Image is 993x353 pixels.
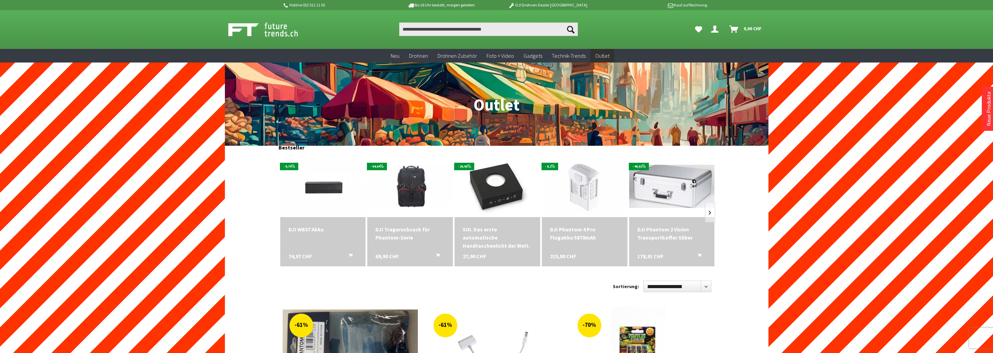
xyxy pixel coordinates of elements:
div: -61% [433,314,457,337]
button: In den Warenkorb [689,252,706,261]
a: Drohnen [404,49,433,63]
a: Neu [386,49,404,63]
input: Produkt, Marke, Kategorie, EAN, Artikelnummer… [399,22,578,36]
div: -61% [289,314,313,337]
span: 27,90 CHF [463,252,486,260]
span: Neu [391,52,400,59]
span: 178,91 CHF [637,252,663,260]
a: DJI Phantom 2 Vision Transportkoffer Silber 178,91 CHF In den Warenkorb [637,225,707,242]
div: DJI Phantom 2 Vision Transportkoffer Silber [637,225,707,242]
p: DJI Drohnen Dealer [GEOGRAPHIC_DATA] [495,1,601,9]
img: SOI. Das erste automatische Handtaschenlicht der Welt. [457,156,538,217]
span: Outlet [595,52,609,59]
a: Technik-Trends [547,49,590,63]
a: Hi, Richard - Dein Konto [708,22,724,36]
h1: Outlet [279,56,715,113]
p: Bis 16 Uhr bestellt, morgen geliefert. [389,1,495,9]
span: Drohnen [409,52,428,59]
div: DJI WB37 Akku [288,225,358,233]
div: -70% [578,314,601,337]
span: Drohnen Zubehör [438,52,477,59]
span: 74,97 CHF [288,252,312,260]
span: Gadgets [524,52,542,59]
img: DJI Phantom 2 Vision Transportkoffer Silber [629,165,715,208]
img: Shop Futuretrends - zur Startseite wechseln [228,21,313,38]
span: 69,90 CHF [375,252,399,260]
a: Drohnen Zubehör [433,49,482,63]
a: DJI WB37 Akku 74,97 CHF In den Warenkorb [288,225,358,233]
a: Outlet [590,49,614,63]
img: DJI Tragerucksack für Phantom-Serie [367,165,453,208]
a: Neue Produkte [985,91,992,126]
div: DJI Tragerucksack für Phantom-Serie [375,225,445,242]
p: Hotline 032 511 11 03 [283,1,389,9]
span: 0,00 CHF [744,23,762,34]
img: DJI Phantom 4 Pro Flugakku 5870mAh [542,158,627,215]
button: In den Warenkorb [340,252,357,261]
a: Gadgets [519,49,547,63]
a: Meine Favoriten [692,22,706,36]
button: In den Warenkorb [428,252,444,261]
span: Technik-Trends [552,52,586,59]
div: Bestseller [279,137,715,154]
span: Foto + Video [486,52,514,59]
div: DJI Phantom 4 Pro Flugakku 5870mAh [550,225,619,242]
a: DJI Tragerucksack für Phantom-Serie 69,90 CHF In den Warenkorb [375,225,445,242]
label: Sortierung: [613,281,639,292]
img: DJI WB37 Akku [280,158,366,215]
button: Suchen [564,22,578,36]
span: 215,80 CHF [550,252,576,260]
a: Foto + Video [482,49,519,63]
a: DJI Phantom 4 Pro Flugakku 5870mAh 215,80 CHF [550,225,619,242]
a: SOI. Das erste automatische Handtaschenlicht der Welt. 27,90 CHF [463,225,532,250]
a: Warenkorb [727,22,765,36]
p: Kauf auf Rechnung [601,1,707,9]
div: SOI. Das erste automatische Handtaschenlicht der Welt. [463,225,532,250]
